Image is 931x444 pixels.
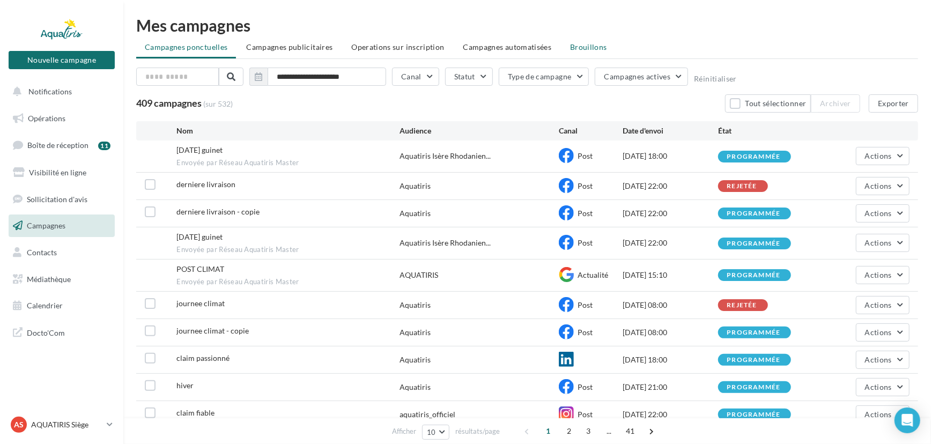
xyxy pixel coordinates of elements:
[400,238,491,248] span: Aquatiris Isère Rhodanien...
[623,270,718,280] div: [DATE] 15:10
[392,426,416,436] span: Afficher
[578,328,593,337] span: Post
[623,409,718,420] div: [DATE] 22:00
[6,188,117,211] a: Sollicitation d'avis
[27,248,57,257] span: Contacts
[176,207,260,216] span: derniere livraison - copie
[856,296,910,314] button: Actions
[400,125,559,136] div: Audience
[9,51,115,69] button: Nouvelle campagne
[865,300,892,309] span: Actions
[27,325,65,339] span: Docto'Com
[865,355,892,364] span: Actions
[176,180,235,189] span: derniere livraison
[856,378,910,396] button: Actions
[727,329,780,336] div: programmée
[400,382,431,393] div: Aquatiris
[176,264,224,273] span: POST CLIMAT
[351,42,444,51] span: Operations sur inscription
[6,80,113,103] button: Notifications
[455,426,500,436] span: résultats/page
[727,384,780,391] div: programmée
[727,302,757,309] div: rejetée
[895,408,920,433] div: Open Intercom Messenger
[27,194,87,203] span: Sollicitation d'avis
[856,234,910,252] button: Actions
[865,238,892,247] span: Actions
[570,42,607,51] span: Brouillons
[400,300,431,310] div: Aquatiris
[623,327,718,338] div: [DATE] 08:00
[601,423,618,440] span: ...
[6,107,117,130] a: Opérations
[578,209,593,218] span: Post
[28,114,65,123] span: Opérations
[9,415,115,435] a: AS AQUATIRIS Siège
[578,151,593,160] span: Post
[578,238,593,247] span: Post
[6,134,117,157] a: Boîte de réception11
[856,351,910,369] button: Actions
[727,210,780,217] div: programmée
[623,300,718,310] div: [DATE] 08:00
[865,209,892,218] span: Actions
[623,208,718,219] div: [DATE] 22:00
[31,419,102,430] p: AQUATIRIS Siège
[604,72,670,81] span: Campagnes actives
[499,68,589,86] button: Type de campagne
[136,17,918,33] div: Mes campagnes
[865,181,892,190] span: Actions
[176,145,223,154] span: 30/12/25 guinet
[176,299,225,308] span: journee climat
[400,409,455,420] div: aquatiris_officiel
[6,321,117,344] a: Docto'Com
[578,270,608,279] span: Actualité
[580,423,597,440] span: 3
[400,270,438,280] div: AQUATIRIS
[865,382,892,391] span: Actions
[203,99,233,109] span: (sur 532)
[727,357,780,364] div: programmée
[865,270,892,279] span: Actions
[29,168,86,177] span: Visibilité en ligne
[176,353,230,362] span: claim passionné
[727,272,780,279] div: programmée
[623,354,718,365] div: [DATE] 18:00
[400,208,431,219] div: Aquatiris
[622,423,639,440] span: 41
[623,125,718,136] div: Date d'envoi
[176,232,223,241] span: 11/12/25 guinet
[718,125,814,136] div: État
[176,277,400,287] span: Envoyée par Réseau Aquatiris Master
[694,75,737,83] button: Réinitialiser
[727,153,780,160] div: programmée
[865,410,892,419] span: Actions
[540,423,557,440] span: 1
[14,419,24,430] span: AS
[727,240,780,247] div: programmée
[6,268,117,291] a: Médiathèque
[811,94,860,113] button: Archiver
[856,204,910,223] button: Actions
[6,214,117,237] a: Campagnes
[727,183,757,190] div: rejetée
[400,354,431,365] div: Aquatiris
[856,177,910,195] button: Actions
[400,327,431,338] div: Aquatiris
[27,275,71,284] span: Médiathèque
[623,151,718,161] div: [DATE] 18:00
[578,181,593,190] span: Post
[559,125,623,136] div: Canal
[176,408,215,417] span: claim fiable
[427,428,436,436] span: 10
[856,405,910,424] button: Actions
[27,301,63,310] span: Calendrier
[136,97,202,109] span: 409 campagnes
[176,125,400,136] div: Nom
[400,181,431,191] div: Aquatiris
[6,161,117,184] a: Visibilité en ligne
[6,294,117,317] a: Calendrier
[578,410,593,419] span: Post
[865,151,892,160] span: Actions
[623,382,718,393] div: [DATE] 21:00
